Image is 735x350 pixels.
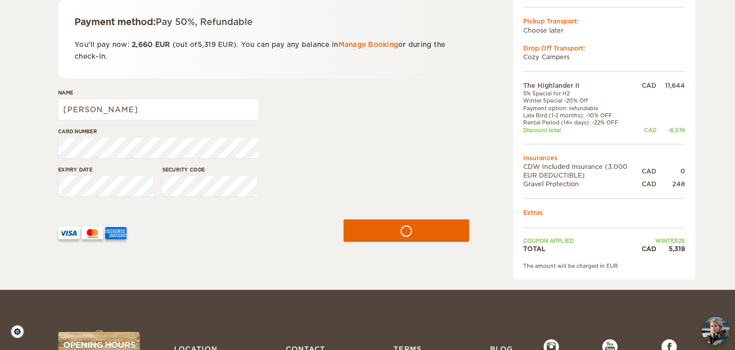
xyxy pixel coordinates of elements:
div: -6,574 [656,127,685,134]
label: Name [58,89,258,96]
td: Cozy Campers [523,53,685,61]
td: 5% Special for H2 [523,90,642,97]
td: Gravel Protection [523,180,642,188]
img: AMEX [105,227,127,239]
td: Insurances [523,154,685,162]
div: 5,319 [656,244,685,253]
div: The amount will be charged in EUR [523,262,685,269]
td: Discount total [523,127,642,134]
div: Payment method: [75,16,453,28]
div: 11,644 [656,81,685,90]
div: CAD [642,81,656,90]
td: Extras [523,208,685,217]
div: CAD [642,167,656,176]
span: 5,319 [198,41,216,48]
span: 2,660 [132,41,153,48]
div: 0 [656,167,685,176]
div: CAD [642,127,656,134]
td: TOTAL [523,244,642,253]
span: EUR [218,41,233,48]
td: Coupon applied [523,237,642,244]
label: Card number [58,128,258,135]
div: Pickup Transport: [523,17,685,26]
p: You'll pay now: (out of ). You can pay any balance in or during the check-in. [75,39,453,63]
span: EUR [155,41,170,48]
div: 248 [656,180,685,188]
img: VISA [58,227,80,239]
td: Late Bird (1-2 months): -10% OFF [523,112,642,119]
td: CDW Included Insurance (3.000 EUR DEDUCTIBLE) [523,162,642,180]
td: The Highlander II [523,81,642,90]
td: Rental Period (14+ days): -22% OFF [523,119,642,126]
td: Choose later [523,26,685,35]
a: Manage Booking [338,41,399,48]
td: WINTER25 [642,237,685,244]
label: Expiry date [58,166,153,173]
button: chat-button [702,317,730,345]
img: Freyja at Cozy Campers [702,317,730,345]
a: Cookie settings [10,324,31,339]
td: Winter Special -20% Off [523,97,642,104]
td: Payment option: refundable [523,105,642,112]
div: CAD [642,180,656,188]
img: mastercard [82,227,103,239]
div: Drop Off Transport: [523,44,685,53]
label: Security code [162,166,257,173]
div: CAD [642,244,656,253]
span: Pay 50%, Refundable [156,17,253,27]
